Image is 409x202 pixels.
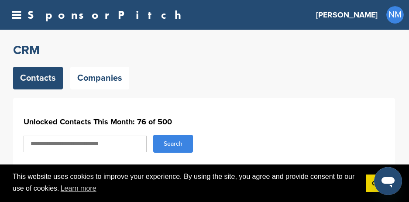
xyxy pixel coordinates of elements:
span: This website uses cookies to improve your experience. By using the site, you agree and provide co... [13,171,359,195]
h1: Unlocked Contacts This Month: 76 of 500 [24,114,385,130]
h2: CRM [13,42,395,58]
a: SponsorPitch [27,9,187,21]
button: Search [153,135,193,153]
a: dismiss cookie message [366,175,396,192]
iframe: Button to launch messaging window [374,167,402,195]
a: Companies [70,67,129,89]
h3: [PERSON_NAME] [316,9,378,21]
a: learn more about cookies [59,182,98,195]
a: [PERSON_NAME] [316,5,378,24]
a: NM [386,6,404,24]
a: Contacts [13,67,63,89]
